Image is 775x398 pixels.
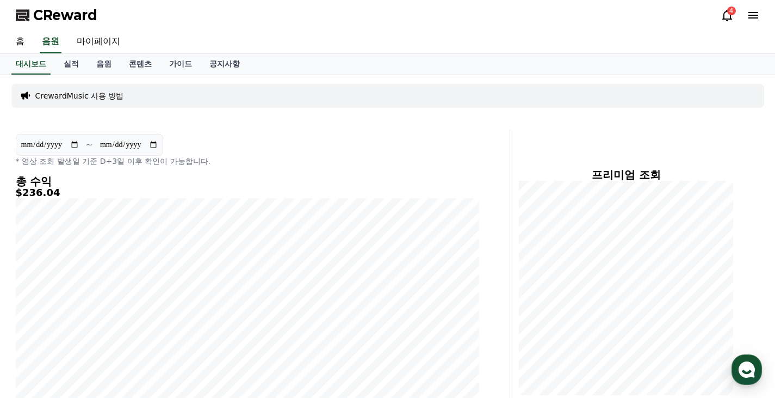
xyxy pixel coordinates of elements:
[55,54,88,75] a: 실적
[16,187,479,198] h5: $236.04
[11,54,51,75] a: 대시보드
[201,54,249,75] a: 공지사항
[160,54,201,75] a: 가이드
[33,7,97,24] span: CReward
[16,156,479,167] p: * 영상 조회 발생일 기준 D+3일 이후 확인이 가능합니다.
[35,90,124,101] a: CrewardMusic 사용 방법
[68,30,129,53] a: 마이페이지
[7,30,33,53] a: 홈
[86,138,93,151] p: ~
[16,175,479,187] h4: 총 수익
[16,7,97,24] a: CReward
[519,169,734,181] h4: 프리미엄 조회
[88,54,120,75] a: 음원
[120,54,160,75] a: 콘텐츠
[727,7,736,15] div: 4
[721,9,734,22] a: 4
[40,30,61,53] a: 음원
